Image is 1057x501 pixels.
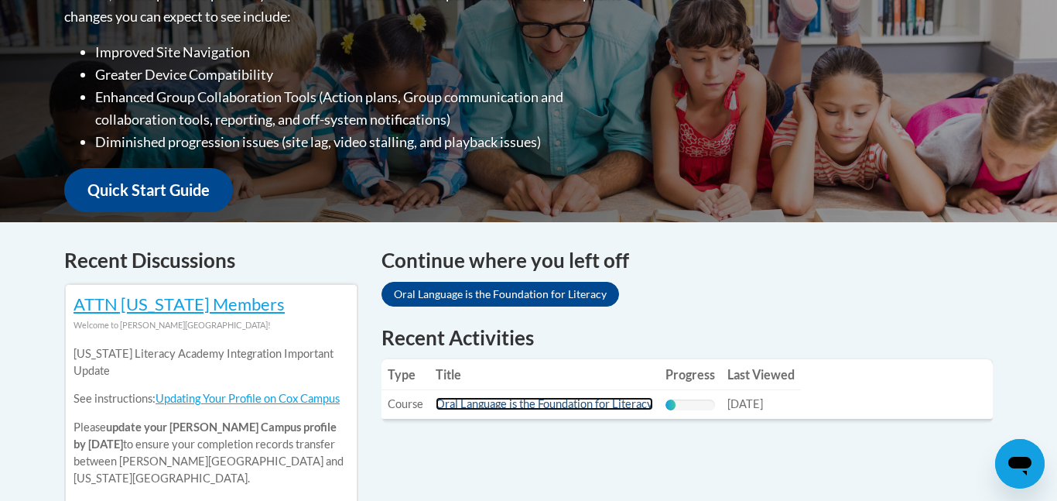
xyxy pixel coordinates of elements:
[74,390,349,407] p: See instructions:
[74,317,349,334] div: Welcome to [PERSON_NAME][GEOGRAPHIC_DATA]!
[156,392,340,405] a: Updating Your Profile on Cox Campus
[74,334,349,499] div: Please to ensure your completion records transfer between [PERSON_NAME][GEOGRAPHIC_DATA] and [US_...
[95,63,625,86] li: Greater Device Compatibility
[95,86,625,131] li: Enhanced Group Collaboration Tools (Action plans, Group communication and collaboration tools, re...
[429,359,659,390] th: Title
[95,131,625,153] li: Diminished progression issues (site lag, video stalling, and playback issues)
[436,397,653,410] a: Oral Language is the Foundation for Literacy
[64,245,358,276] h4: Recent Discussions
[74,345,349,379] p: [US_STATE] Literacy Academy Integration Important Update
[665,400,676,410] div: Progress, %
[381,282,619,307] a: Oral Language is the Foundation for Literacy
[74,420,337,451] b: update your [PERSON_NAME] Campus profile by [DATE]
[659,359,721,390] th: Progress
[727,397,763,410] span: [DATE]
[381,359,429,390] th: Type
[995,439,1045,489] iframe: Button to launch messaging window, conversation in progress
[95,41,625,63] li: Improved Site Navigation
[381,324,993,352] h1: Recent Activities
[381,245,993,276] h4: Continue where you left off
[64,168,233,212] a: Quick Start Guide
[388,397,423,410] span: Course
[74,293,285,314] a: ATTN [US_STATE] Members
[721,359,801,390] th: Last Viewed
